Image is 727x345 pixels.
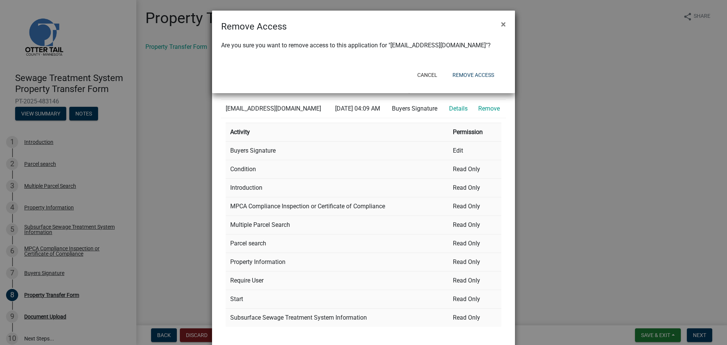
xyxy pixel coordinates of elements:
h4: Remove Access [221,20,287,33]
p: Are you sure you want to remove access to this application for "[EMAIL_ADDRESS][DOMAIN_NAME]"? [221,41,506,50]
button: Cancel [411,68,443,82]
button: Remove Access [446,68,500,82]
button: Close [495,14,512,35]
span: × [501,19,506,30]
